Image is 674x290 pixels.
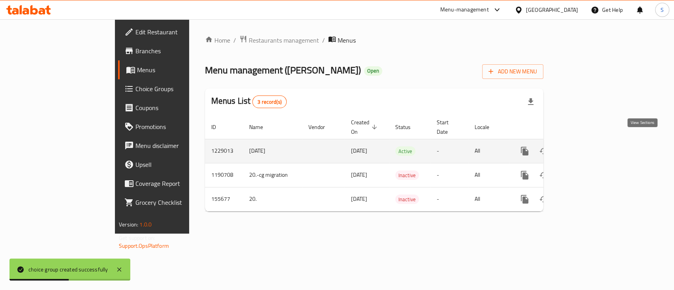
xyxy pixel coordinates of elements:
span: Locale [475,122,499,132]
span: Coverage Report [135,179,221,188]
a: Menus [118,60,227,79]
span: Menu management ( [PERSON_NAME] ) [205,61,361,79]
td: All [468,187,509,211]
span: Inactive [395,171,419,180]
a: Coverage Report [118,174,227,193]
span: Restaurants management [249,36,319,45]
div: Menu-management [440,5,489,15]
span: Menus [338,36,356,45]
a: Support.OpsPlatform [119,241,169,251]
span: Grocery Checklist [135,198,221,207]
button: more [515,190,534,209]
span: ID [211,122,226,132]
span: Open [364,67,382,74]
span: S [661,6,664,14]
div: choice group created successfully [28,265,108,274]
a: Coupons [118,98,227,117]
span: Get support on: [119,233,155,243]
li: / [322,36,325,45]
span: Add New Menu [488,67,537,77]
span: Menus [137,65,221,75]
a: Promotions [118,117,227,136]
td: - [430,187,468,211]
a: Grocery Checklist [118,193,227,212]
a: Menu disclaimer [118,136,227,155]
span: Promotions [135,122,221,131]
td: All [468,163,509,187]
table: enhanced table [205,115,597,211]
button: more [515,142,534,161]
div: Total records count [252,95,287,108]
a: Restaurants management [239,35,319,45]
div: [GEOGRAPHIC_DATA] [526,6,578,14]
td: 20. [243,187,302,211]
span: Version: [119,219,138,230]
th: Actions [509,115,597,139]
button: Add New Menu [482,64,543,79]
span: Name [249,122,273,132]
nav: breadcrumb [205,35,543,45]
a: Edit Restaurant [118,22,227,41]
button: more [515,166,534,185]
span: Created On [351,118,379,137]
span: Menu disclaimer [135,141,221,150]
span: Upsell [135,160,221,169]
span: Start Date [437,118,459,137]
span: 3 record(s) [253,98,286,106]
td: - [430,139,468,163]
button: Change Status [534,190,553,209]
span: Branches [135,46,221,56]
span: Inactive [395,195,419,204]
span: [DATE] [351,194,367,204]
span: Vendor [308,122,335,132]
span: [DATE] [351,170,367,180]
div: Open [364,66,382,76]
td: [DATE] [243,139,302,163]
a: Upsell [118,155,227,174]
span: Status [395,122,421,132]
span: Choice Groups [135,84,221,94]
h2: Menus List [211,95,287,108]
button: Change Status [534,142,553,161]
a: Choice Groups [118,79,227,98]
a: Branches [118,41,227,60]
button: Change Status [534,166,553,185]
span: Edit Restaurant [135,27,221,37]
span: [DATE] [351,146,367,156]
td: - [430,163,468,187]
td: All [468,139,509,163]
span: 1.0.0 [139,219,152,230]
span: Coupons [135,103,221,112]
span: Active [395,147,415,156]
li: / [233,36,236,45]
td: 20.-cg migration [243,163,302,187]
div: Export file [521,92,540,111]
